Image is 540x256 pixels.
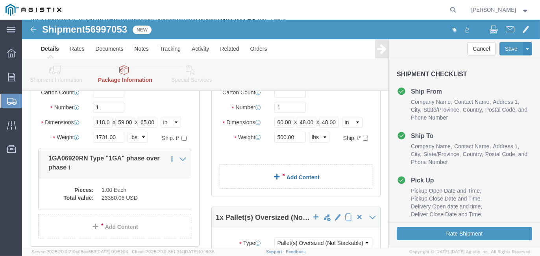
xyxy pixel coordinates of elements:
[266,249,286,254] a: Support
[132,249,215,254] span: Client: 2025.20.0-8b113f4
[96,249,128,254] span: [DATE] 09:51:04
[31,249,128,254] span: Server: 2025.20.0-710e05ee653
[6,4,61,16] img: logo
[409,249,531,255] span: Copyright © [DATE]-[DATE] Agistix Inc., All Rights Reserved
[472,6,516,14] span: Tanisha Edwards
[22,20,540,248] iframe: FS Legacy Container
[286,249,306,254] a: Feedback
[471,5,529,15] button: [PERSON_NAME]
[184,249,215,254] span: [DATE] 10:16:38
